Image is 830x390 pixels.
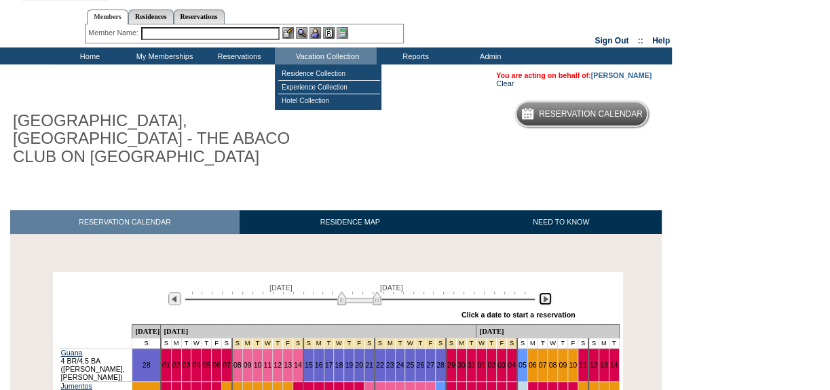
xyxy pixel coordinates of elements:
[296,27,307,39] img: View
[477,361,485,369] a: 01
[497,361,506,369] a: 03
[126,47,200,64] td: My Memberships
[240,210,461,234] a: RESIDENCE MAP
[466,338,476,349] td: Spring Break Wk 4 2026
[161,325,476,338] td: [DATE]
[588,338,599,349] td: S
[294,361,302,369] a: 14
[426,361,434,369] a: 27
[609,338,619,349] td: T
[539,361,547,369] a: 07
[202,361,210,369] a: 05
[60,349,132,382] td: 4 BR/4.5 BA ([PERSON_NAME], [PERSON_NAME])
[325,361,333,369] a: 17
[600,361,608,369] a: 13
[293,338,303,349] td: Spring Break Wk 1 2026
[517,338,527,349] td: S
[476,325,619,338] td: [DATE]
[595,36,628,45] a: Sign Out
[375,338,385,349] td: Spring Break Wk 3 2026
[539,292,552,305] img: Next
[181,338,191,349] td: T
[305,361,313,369] a: 15
[275,47,377,64] td: Vacation Collection
[128,9,174,24] a: Residences
[376,361,384,369] a: 22
[87,9,128,24] a: Members
[518,361,527,369] a: 05
[212,361,221,369] a: 06
[168,292,181,305] img: Previous
[436,361,445,369] a: 28
[314,338,324,349] td: Spring Break Wk 2 2026
[406,361,414,369] a: 25
[191,338,202,349] td: W
[273,338,283,349] td: Spring Break Wk 1 2026
[496,79,514,87] a: Clear
[355,361,363,369] a: 20
[309,27,321,39] img: Impersonate
[436,338,446,349] td: Spring Break Wk 3 2026
[365,361,373,369] a: 21
[162,361,170,369] a: 01
[223,361,231,369] a: 07
[559,361,567,369] a: 09
[315,361,323,369] a: 16
[451,47,526,64] td: Admin
[244,361,252,369] a: 09
[10,210,240,234] a: RESERVATION CALENDAR
[132,325,161,338] td: [DATE]
[426,338,436,349] td: Spring Break Wk 3 2026
[377,47,451,64] td: Reports
[487,338,497,349] td: Spring Break Wk 4 2026
[192,361,200,369] a: 04
[61,382,92,390] a: Jumentos
[496,71,652,79] span: You are acting on behalf of:
[254,361,262,369] a: 10
[172,361,181,369] a: 02
[337,27,348,39] img: b_calculator.gif
[447,361,455,369] a: 29
[278,67,380,81] td: Residence Collection
[537,338,548,349] td: T
[395,338,405,349] td: Spring Break Wk 3 2026
[212,338,222,349] td: F
[380,284,403,292] span: [DATE]
[143,361,151,369] a: 28
[233,361,242,369] a: 08
[51,47,126,64] td: Home
[344,338,354,349] td: Spring Break Wk 2 2026
[183,361,191,369] a: 03
[599,338,609,349] td: M
[263,361,271,369] a: 11
[242,338,252,349] td: Spring Break Wk 1 2026
[88,27,140,39] div: Member Name:
[416,361,424,369] a: 26
[263,338,273,349] td: Spring Break Wk 1 2026
[497,338,507,349] td: Spring Break Wk 4 2026
[579,361,587,369] a: 11
[457,361,466,369] a: 30
[461,311,576,319] div: Click a date to start a reservation
[386,361,394,369] a: 23
[335,361,343,369] a: 18
[385,338,395,349] td: Spring Break Wk 3 2026
[487,361,495,369] a: 02
[324,338,334,349] td: Spring Break Wk 2 2026
[507,338,517,349] td: Spring Break Wk 4 2026
[364,338,375,349] td: Spring Break Wk 2 2026
[405,338,415,349] td: Spring Break Wk 3 2026
[548,361,557,369] a: 08
[415,338,426,349] td: Spring Break Wk 3 2026
[354,338,364,349] td: Spring Break Wk 2 2026
[334,338,344,349] td: Spring Break Wk 2 2026
[252,338,263,349] td: Spring Break Wk 1 2026
[652,36,670,45] a: Help
[446,338,456,349] td: Spring Break Wk 4 2026
[174,9,225,24] a: Reservations
[548,338,558,349] td: W
[132,338,161,349] td: S
[508,361,516,369] a: 04
[278,81,380,94] td: Experience Collection
[529,361,537,369] a: 06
